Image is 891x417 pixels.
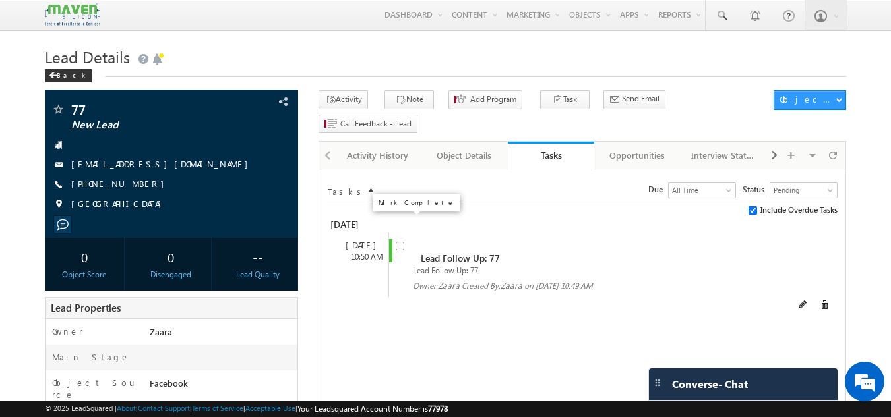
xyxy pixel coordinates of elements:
span: Due [648,184,668,196]
img: Custom Logo [45,3,100,26]
div: Back [45,69,92,82]
div: 0 [135,244,208,269]
a: Object Details [421,142,508,169]
span: [PHONE_NUMBER] [71,178,171,191]
span: Zaara [501,279,522,291]
a: Tasks [508,142,594,169]
a: Acceptable Use [245,404,295,412]
button: Add Program [448,90,522,109]
span: 77 [71,103,228,116]
div: Object Actions [780,94,836,105]
a: Back [45,69,98,80]
span: Delete [820,300,829,310]
button: Note [384,90,434,109]
span: Sort Timeline [367,183,374,195]
button: Send Email [603,90,665,109]
span: Pending [770,184,834,196]
span: Zaara [150,326,172,337]
div: 10:50 AM [334,251,388,263]
span: New Lead [71,119,228,132]
span: 77978 [428,404,448,414]
span: Created By: [462,281,524,291]
em: Start Chat [179,323,239,341]
div: Interview Status [691,148,755,163]
span: Lead Details [45,46,130,67]
a: Contact Support [138,404,190,412]
a: [EMAIL_ADDRESS][DOMAIN_NAME] [71,158,255,169]
span: Edit [799,300,808,310]
span: All Time [669,184,732,196]
div: [DATE] [334,239,388,251]
div: -- [221,244,294,269]
img: d_60004797649_company_0_60004797649 [22,69,55,86]
div: Tasks [518,149,584,161]
div: Object Score [48,269,121,281]
button: Activity [319,90,368,109]
span: Call Feedback - Lead [340,118,412,130]
img: carter-drag [652,377,663,388]
span: Include Overdue Tasks [760,204,838,216]
a: About [117,404,136,412]
span: Lead Follow Up: 77 [413,265,478,275]
div: Chat with us now [69,69,222,86]
a: All Time [668,182,736,198]
div: [DATE] [327,217,387,233]
span: Status [743,184,770,196]
label: Object Source [52,377,137,401]
div: Mark Complete [379,198,455,206]
div: Lead Quality [221,269,294,281]
div: Disengaged [135,269,208,281]
a: Interview Status [681,142,767,169]
span: Add Program [470,94,516,105]
label: Main Stage [52,351,130,363]
button: Object Actions [774,90,846,110]
span: Owner: [413,281,462,291]
button: Call Feedback - Lead [319,115,417,134]
textarea: Type your message and hit 'Enter' [17,122,241,312]
div: Object Details [432,148,496,163]
span: Send Email [622,93,660,105]
span: Your Leadsquared Account Number is [297,404,448,414]
button: Task [540,90,590,109]
span: Zaara [438,279,460,291]
span: on [DATE] 10:49 AM [524,281,593,291]
a: Pending [770,182,838,198]
div: Facebook [146,377,298,395]
div: Activity History [346,148,410,163]
span: Lead Follow Up: 77 [421,252,500,264]
a: Opportunities [594,142,681,169]
a: Activity History [335,142,421,169]
div: 0 [48,244,121,269]
a: Terms of Service [192,404,243,412]
div: Opportunities [605,148,669,163]
span: © 2025 LeadSquared | | | | | [45,403,448,415]
span: Converse - Chat [672,378,748,390]
span: Lead Properties [51,301,121,314]
span: [GEOGRAPHIC_DATA] [71,198,168,211]
label: Owner [52,325,83,337]
div: Minimize live chat window [216,7,248,38]
td: Tasks [327,182,367,198]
